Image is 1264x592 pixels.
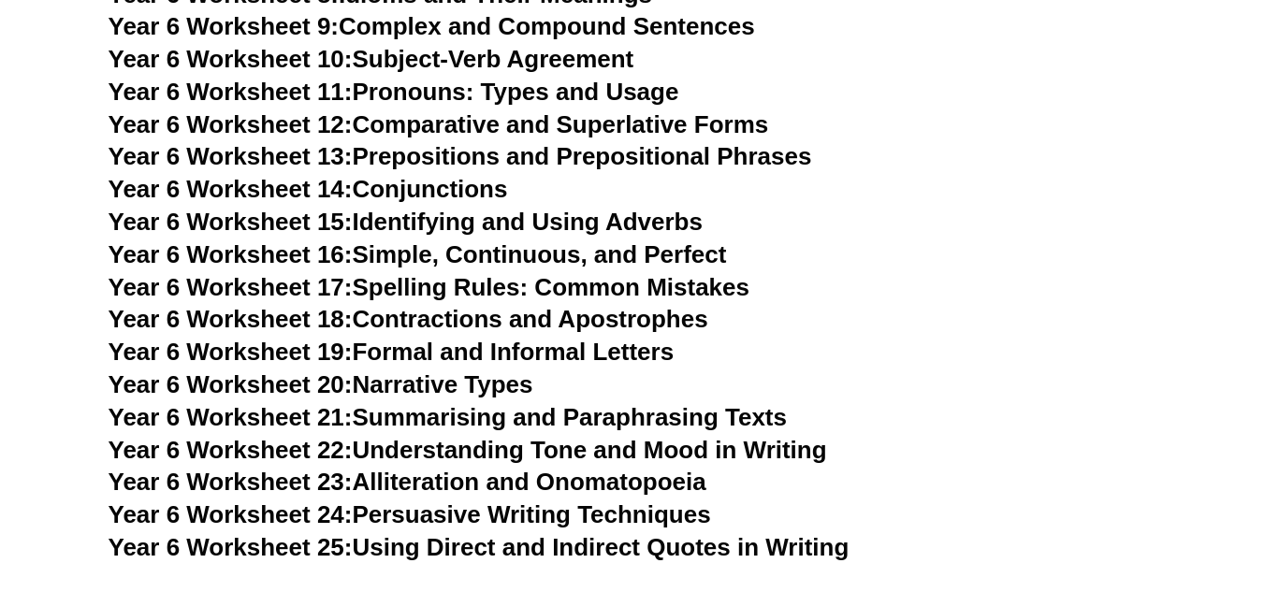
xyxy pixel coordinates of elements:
[109,338,353,366] span: Year 6 Worksheet 19:
[109,12,755,40] a: Year 6 Worksheet 9:Complex and Compound Sentences
[109,175,353,203] span: Year 6 Worksheet 14:
[109,45,353,73] span: Year 6 Worksheet 10:
[109,468,706,496] a: Year 6 Worksheet 23:Alliteration and Onomatopoeia
[109,208,353,236] span: Year 6 Worksheet 15:
[109,500,711,528] a: Year 6 Worksheet 24:Persuasive Writing Techniques
[109,500,353,528] span: Year 6 Worksheet 24:
[109,533,850,561] a: Year 6 Worksheet 25:Using Direct and Indirect Quotes in Writing
[109,110,769,138] a: Year 6 Worksheet 12:Comparative and Superlative Forms
[109,370,353,398] span: Year 6 Worksheet 20:
[109,273,749,301] a: Year 6 Worksheet 17:Spelling Rules: Common Mistakes
[109,403,353,431] span: Year 6 Worksheet 21:
[952,381,1264,592] iframe: Chat Widget
[109,370,533,398] a: Year 6 Worksheet 20:Narrative Types
[109,436,353,464] span: Year 6 Worksheet 22:
[109,78,679,106] a: Year 6 Worksheet 11:Pronouns: Types and Usage
[109,403,787,431] a: Year 6 Worksheet 21:Summarising and Paraphrasing Texts
[109,436,827,464] a: Year 6 Worksheet 22:Understanding Tone and Mood in Writing
[109,468,353,496] span: Year 6 Worksheet 23:
[109,305,353,333] span: Year 6 Worksheet 18:
[109,45,634,73] a: Year 6 Worksheet 10:Subject-Verb Agreement
[109,533,353,561] span: Year 6 Worksheet 25:
[109,305,708,333] a: Year 6 Worksheet 18:Contractions and Apostrophes
[109,142,812,170] a: Year 6 Worksheet 13:Prepositions and Prepositional Phrases
[109,175,508,203] a: Year 6 Worksheet 14:Conjunctions
[109,12,340,40] span: Year 6 Worksheet 9:
[109,110,353,138] span: Year 6 Worksheet 12:
[109,240,727,268] a: Year 6 Worksheet 16:Simple, Continuous, and Perfect
[109,208,703,236] a: Year 6 Worksheet 15:Identifying and Using Adverbs
[109,273,353,301] span: Year 6 Worksheet 17:
[109,78,353,106] span: Year 6 Worksheet 11:
[109,240,353,268] span: Year 6 Worksheet 16:
[109,338,675,366] a: Year 6 Worksheet 19:Formal and Informal Letters
[109,142,353,170] span: Year 6 Worksheet 13:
